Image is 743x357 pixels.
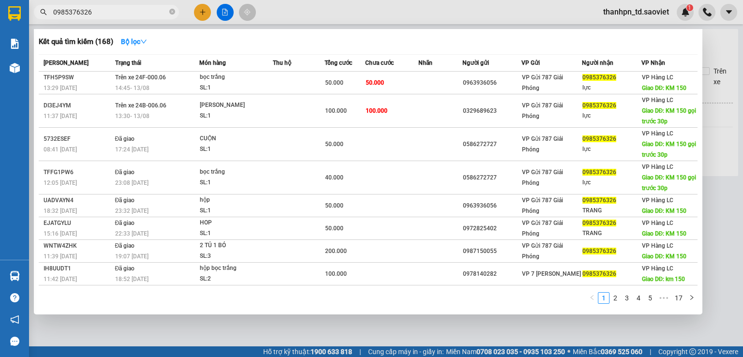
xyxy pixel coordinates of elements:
[200,167,272,178] div: bọc trắng
[641,59,665,66] span: VP Nhận
[686,292,698,304] li: Next Page
[200,218,272,228] div: HOP
[672,293,685,303] a: 17
[582,228,640,238] div: TRANG
[522,220,563,237] span: VP Gửi 787 Giải Phóng
[115,146,149,153] span: 17:24 [DATE]
[200,144,272,155] div: SL: 1
[463,106,521,116] div: 0329689623
[582,74,616,81] span: 0985376326
[365,59,394,66] span: Chưa cước
[582,178,640,188] div: lực
[642,208,687,214] span: Giao DĐ: KM 150
[140,38,147,45] span: down
[200,240,272,251] div: 2 TỦ 1 BÓ
[53,7,167,17] input: Tìm tên, số ĐT hoặc mã đơn
[463,173,521,183] div: 0586272727
[582,59,613,66] span: Người nhận
[169,9,175,15] span: close-circle
[656,292,671,304] span: •••
[325,270,347,277] span: 100.000
[200,263,272,274] div: hộp bọc trắng
[521,59,540,66] span: VP Gửi
[522,197,563,214] span: VP Gửi 787 Giải Phóng
[115,253,149,260] span: 19:07 [DATE]
[199,59,226,66] span: Món hàng
[44,230,77,237] span: 15:16 [DATE]
[200,134,272,144] div: CUỘN
[273,59,291,66] span: Thu hộ
[115,265,135,272] span: Đã giao
[115,85,149,91] span: 14:45 - 13/08
[522,74,563,91] span: VP Gửi 787 Giải Phóng
[44,85,77,91] span: 13:29 [DATE]
[44,73,112,83] div: TFH5P9SW
[115,59,141,66] span: Trạng thái
[115,102,166,109] span: Trên xe 24B-006.06
[44,59,89,66] span: [PERSON_NAME]
[463,78,521,88] div: 0963936056
[366,79,384,86] span: 50.000
[200,83,272,93] div: SL: 1
[642,141,697,158] span: Giao DĐ: KM 150 gọi trước 30p
[522,242,563,260] span: VP Gửi 787 Giải Phóng
[115,276,149,283] span: 18:52 [DATE]
[325,79,343,86] span: 50.000
[582,135,616,142] span: 0985376326
[463,246,521,256] div: 0987150055
[582,111,640,121] div: lực
[642,197,673,204] span: VP Hàng LC
[169,8,175,17] span: close-circle
[522,102,563,119] span: VP Gửi 787 Giải Phóng
[115,74,166,81] span: Trên xe 24F-000.06
[642,242,673,249] span: VP Hàng LC
[686,292,698,304] button: right
[589,295,595,300] span: left
[44,253,77,260] span: 11:39 [DATE]
[44,195,112,206] div: UADVAYN4
[689,295,695,300] span: right
[200,72,272,83] div: bọc trắng
[10,293,19,302] span: question-circle
[200,195,272,206] div: hộp
[582,270,616,277] span: 0985376326
[609,292,621,304] li: 2
[10,337,19,346] span: message
[44,286,112,297] div: XJXHXZRU
[115,135,135,142] span: Đã giao
[115,230,149,237] span: 22:33 [DATE]
[642,74,673,81] span: VP Hàng LC
[200,178,272,188] div: SL: 1
[642,130,673,137] span: VP Hàng LC
[621,292,633,304] li: 3
[39,37,113,47] h3: Kết quả tìm kiếm ( 168 )
[115,208,149,214] span: 23:32 [DATE]
[44,264,112,274] div: IH8UUDT1
[200,206,272,216] div: SL: 1
[10,271,20,281] img: warehouse-icon
[642,220,673,226] span: VP Hàng LC
[644,292,656,304] li: 5
[463,223,521,234] div: 0972825402
[10,63,20,73] img: warehouse-icon
[325,59,352,66] span: Tổng cước
[115,220,135,226] span: Đã giao
[44,167,112,178] div: TFFG1PW6
[44,179,77,186] span: 12:05 [DATE]
[44,113,77,119] span: 11:37 [DATE]
[115,113,149,119] span: 13:30 - 13/08
[582,220,616,226] span: 0985376326
[463,201,521,211] div: 0963936056
[671,292,686,304] li: 17
[642,85,687,91] span: Giao DĐ: KM 150
[366,107,387,114] span: 100.000
[113,34,155,49] button: Bộ lọcdown
[645,293,655,303] a: 5
[642,107,697,125] span: Giao DĐ: KM 150 gọi trước 30p
[642,230,687,237] span: Giao DĐ: KM 150
[44,134,112,144] div: 5732ESEF
[622,293,632,303] a: 3
[462,59,489,66] span: Người gửi
[582,206,640,216] div: TRANG
[10,315,19,324] span: notification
